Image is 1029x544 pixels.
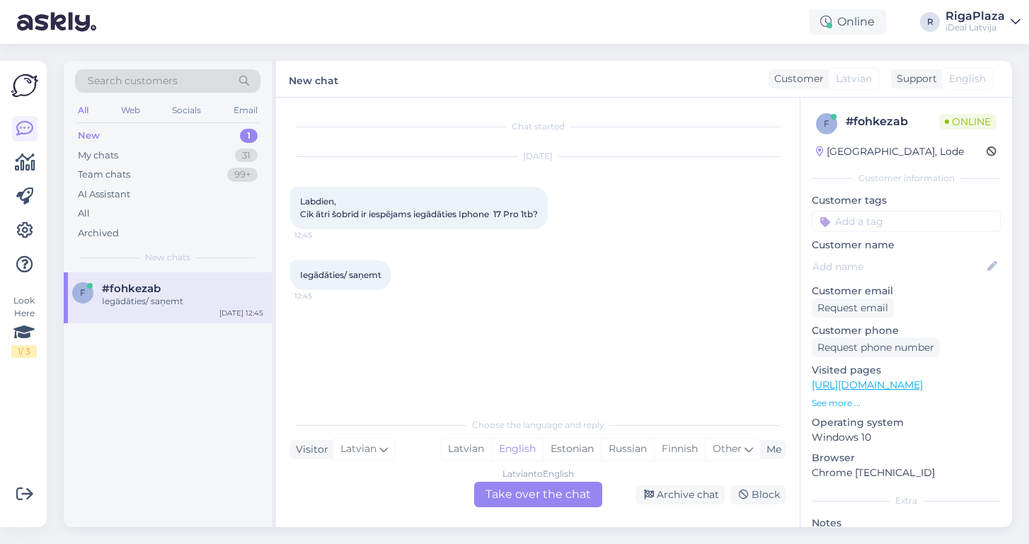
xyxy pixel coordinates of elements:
div: Web [118,101,143,120]
span: New chats [145,251,190,264]
div: R [920,12,940,32]
span: 12:45 [294,230,347,241]
div: Latvian [441,439,491,460]
img: Askly Logo [11,72,38,99]
div: 99+ [227,168,258,182]
div: All [75,101,91,120]
span: f [824,118,829,129]
div: Chat started [290,120,786,133]
div: Russian [601,439,654,460]
div: Choose the language and reply [290,419,786,432]
p: Customer phone [812,323,1001,338]
div: [GEOGRAPHIC_DATA], Lode [816,144,964,159]
div: Block [730,485,786,504]
span: Latvian [340,441,376,457]
div: Archive chat [636,485,725,504]
input: Add a tag [812,211,1001,232]
p: See more ... [812,397,1001,410]
p: Notes [812,516,1001,531]
p: Operating system [812,415,1001,430]
span: Labdien, Cik ātri šobrīd ir iespējams iegādāties Iphone 17 Pro 1tb? [300,196,538,219]
div: Email [231,101,260,120]
div: New [78,129,100,143]
div: My chats [78,149,118,163]
a: [URL][DOMAIN_NAME] [812,378,923,391]
div: Finnish [654,439,705,460]
div: Team chats [78,168,130,182]
span: Other [713,442,742,455]
div: Visitor [290,442,328,457]
div: Support [891,71,937,86]
p: Customer name [812,238,1001,253]
div: 1 / 3 [11,345,37,358]
span: English [949,71,986,86]
div: 1 [240,129,258,143]
div: Latvian to English [502,468,574,480]
span: f [80,287,86,298]
div: Me [761,442,781,457]
span: Online [939,114,996,129]
div: 31 [235,149,258,163]
span: Iegādāties/ saņemt [300,270,381,280]
div: Iegādāties/ saņemt [102,295,263,308]
div: Customer information [812,172,1001,185]
div: [DATE] 12:45 [219,308,263,318]
input: Add name [812,259,984,274]
div: AI Assistant [78,187,130,202]
div: Request email [812,299,894,318]
div: All [78,207,90,221]
div: Take over the chat [474,482,602,507]
div: RigaPlaza [945,11,1005,22]
div: Customer [769,71,824,86]
span: Latvian [836,71,872,86]
div: Online [809,9,886,35]
div: [DATE] [290,150,786,163]
div: # fohkezab [846,113,939,130]
div: English [491,439,543,460]
div: Archived [78,226,119,241]
p: Windows 10 [812,430,1001,445]
span: 12:45 [294,291,347,301]
p: Customer email [812,284,1001,299]
span: #fohkezab [102,282,161,295]
div: Estonian [543,439,601,460]
div: Extra [812,494,1001,507]
p: Customer tags [812,193,1001,208]
p: Browser [812,451,1001,465]
span: Search customers [88,74,178,88]
div: Socials [169,101,204,120]
p: Chrome [TECHNICAL_ID] [812,465,1001,480]
p: Visited pages [812,363,1001,378]
label: New chat [289,69,338,88]
div: iDeal Latvija [945,22,1005,33]
a: RigaPlazaiDeal Latvija [945,11,1021,33]
div: Request phone number [812,338,940,357]
div: Look Here [11,294,37,358]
